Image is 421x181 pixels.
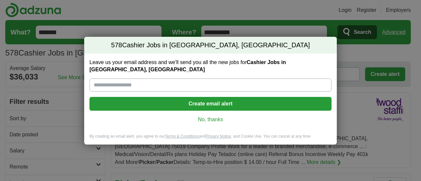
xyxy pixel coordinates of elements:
[89,59,332,73] label: Leave us your email address and we'll send you all the new jobs for
[84,134,337,145] div: By creating an email alert, you agree to our and , and Cookie Use. You can cancel at any time.
[89,97,332,111] button: Create email alert
[111,41,122,50] span: 578
[95,116,326,123] a: No, thanks
[84,37,337,54] h2: Cashier Jobs in [GEOGRAPHIC_DATA], [GEOGRAPHIC_DATA]
[206,134,231,139] a: Privacy Notice
[165,134,199,139] a: Terms & Conditions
